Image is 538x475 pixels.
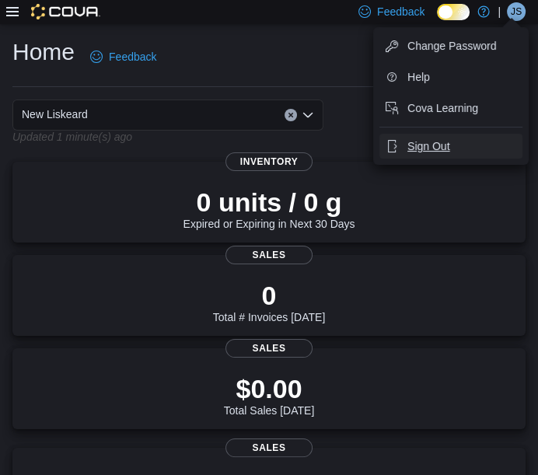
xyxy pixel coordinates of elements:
[379,33,522,58] button: Change Password
[437,20,438,21] span: Dark Mode
[109,49,156,65] span: Feedback
[225,438,313,457] span: Sales
[407,138,449,154] span: Sign Out
[407,100,478,116] span: Cova Learning
[84,41,162,72] a: Feedback
[12,131,132,143] p: Updated 1 minute(s) ago
[183,187,355,218] p: 0 units / 0 g
[225,152,313,171] span: Inventory
[507,2,526,21] div: Jennifer Schnakenberg
[302,109,314,121] button: Open list of options
[12,37,75,68] h1: Home
[224,373,314,417] div: Total Sales [DATE]
[437,4,470,20] input: Dark Mode
[511,2,522,21] span: JS
[31,4,100,19] img: Cova
[225,246,313,264] span: Sales
[379,96,522,120] button: Cova Learning
[407,69,430,85] span: Help
[224,373,314,404] p: $0.00
[379,134,522,159] button: Sign Out
[407,38,496,54] span: Change Password
[498,2,501,21] p: |
[379,65,522,89] button: Help
[377,4,424,19] span: Feedback
[213,280,325,311] p: 0
[213,280,325,323] div: Total # Invoices [DATE]
[285,109,297,121] button: Clear input
[183,187,355,230] div: Expired or Expiring in Next 30 Days
[22,105,88,124] span: New Liskeard
[225,339,313,358] span: Sales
